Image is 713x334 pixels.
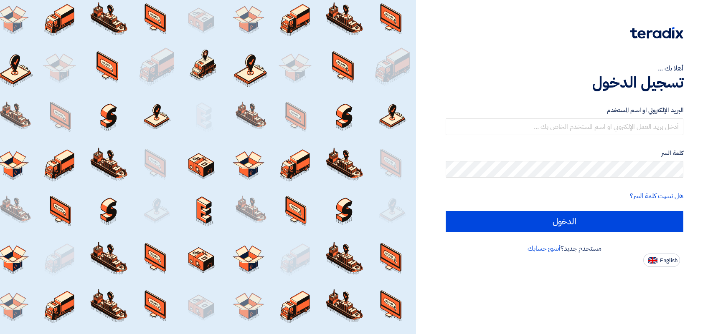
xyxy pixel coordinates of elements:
[446,63,683,73] div: أهلا بك ...
[528,244,561,254] a: أنشئ حسابك
[446,244,683,254] div: مستخدم جديد؟
[446,118,683,135] input: أدخل بريد العمل الإلكتروني او اسم المستخدم الخاص بك ...
[446,211,683,232] input: الدخول
[446,73,683,92] h1: تسجيل الدخول
[648,257,657,264] img: en-US.png
[446,148,683,158] label: كلمة السر
[630,27,683,39] img: Teradix logo
[446,105,683,115] label: البريد الإلكتروني او اسم المستخدم
[643,254,680,267] button: English
[660,258,677,264] span: English
[630,191,683,201] a: هل نسيت كلمة السر؟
